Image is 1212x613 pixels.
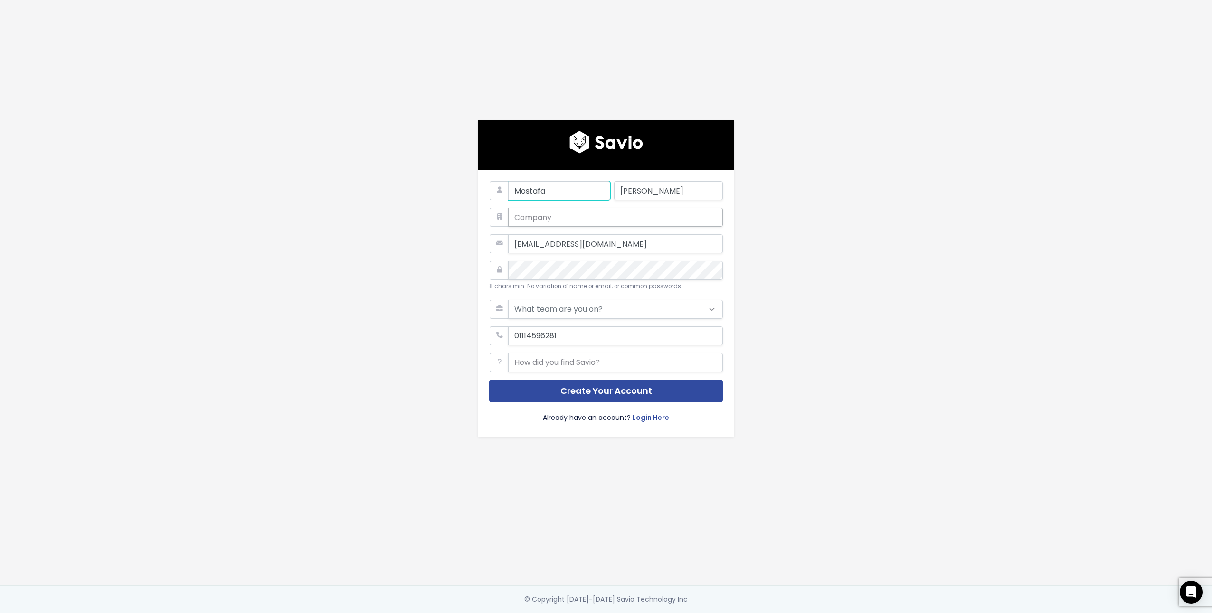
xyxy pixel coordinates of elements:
[524,594,688,605] div: © Copyright [DATE]-[DATE] Savio Technology Inc
[489,380,723,403] button: Create Your Account
[508,353,723,372] input: How did you find Savio?
[489,402,723,426] div: Already have an account?
[489,282,682,290] small: 8 chars min. No variation of name or email, or common passwords.
[569,131,643,154] img: logo600x187.a314fd40982d.png
[1180,581,1203,604] div: Open Intercom Messenger
[508,181,610,200] input: First Name
[508,234,723,253] input: Work Email Address
[633,412,669,426] a: Login Here
[508,326,723,345] input: Your phone number
[508,208,723,227] input: Company
[614,181,723,200] input: Last Name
